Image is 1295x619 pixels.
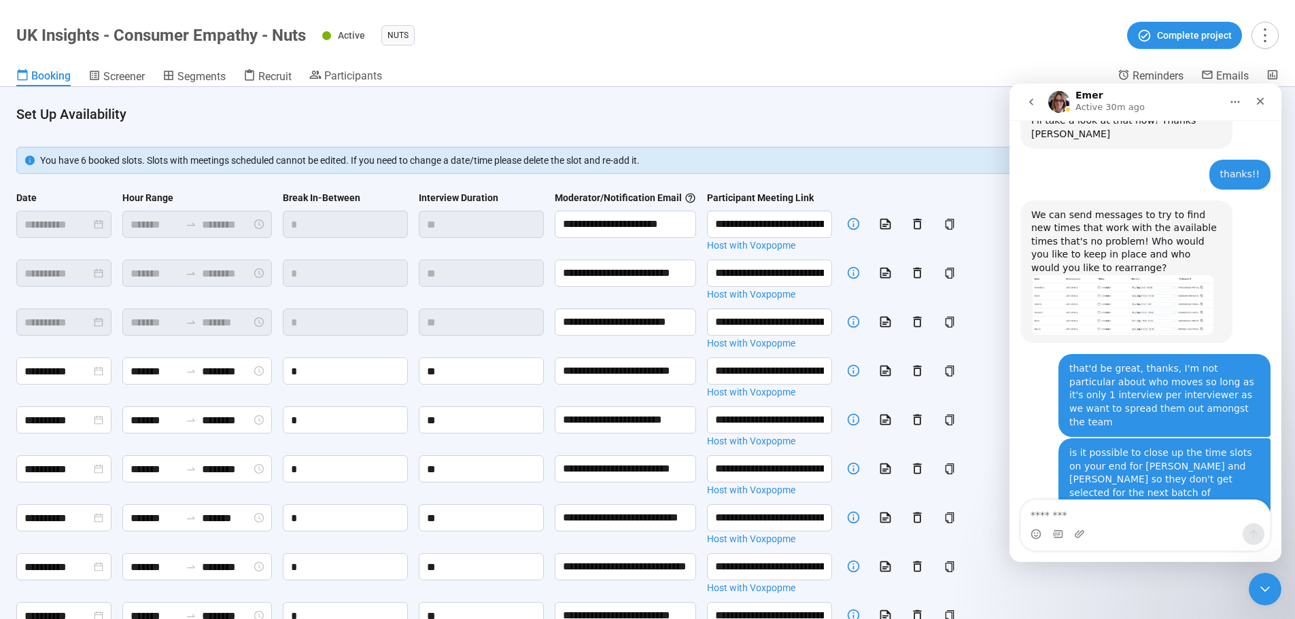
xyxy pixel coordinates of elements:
[944,463,955,474] span: copy
[1251,22,1279,49] button: more
[939,360,961,382] button: copy
[243,69,292,86] a: Recruit
[707,434,832,448] a: Host with Voxpopme
[16,26,306,45] h1: UK Insights - Consumer Empathy - Nuts
[944,561,955,572] span: copy
[707,580,832,595] a: Host with Voxpopme
[944,317,955,328] span: copy
[283,190,360,205] div: Break In-Between
[186,366,196,376] span: swap-right
[555,190,696,205] div: Moderator/Notification Email
[338,30,365,41] span: Active
[1216,69,1249,82] span: Emails
[387,29,409,42] span: Nuts
[1157,28,1232,43] span: Complete project
[258,70,292,83] span: Recruit
[186,317,196,328] span: to
[186,561,196,572] span: swap-right
[1009,84,1281,562] iframe: Intercom live chat
[177,70,226,83] span: Segments
[88,69,145,86] a: Screener
[16,190,37,205] div: Date
[186,561,196,572] span: to
[186,219,196,230] span: swap-right
[944,219,955,230] span: copy
[939,262,961,284] button: copy
[186,268,196,279] span: to
[939,556,961,578] button: copy
[186,512,196,523] span: to
[16,105,1094,124] h4: Set Up Availability
[707,287,832,302] a: Host with Voxpopme
[1201,69,1249,85] a: Emails
[944,366,955,376] span: copy
[186,463,196,474] span: to
[939,311,961,333] button: copy
[939,507,961,529] button: copy
[1133,69,1184,82] span: Reminders
[186,268,196,279] span: swap-right
[939,409,961,431] button: copy
[1256,26,1274,44] span: more
[186,463,196,474] span: swap-right
[939,458,961,480] button: copy
[707,385,832,400] a: Host with Voxpopme
[707,531,832,546] a: Host with Voxpopme
[944,268,955,279] span: copy
[40,153,1270,168] div: You have 6 booked slots. Slots with meetings scheduled cannot be edited. If you need to change a ...
[103,70,145,83] span: Screener
[324,69,382,82] span: Participants
[944,414,955,425] span: copy
[1118,69,1184,85] a: Reminders
[186,512,196,523] span: swap-right
[186,366,196,376] span: to
[31,69,71,82] span: Booking
[186,414,196,425] span: to
[1127,22,1242,49] button: Complete project
[162,69,226,86] a: Segments
[419,190,498,205] div: Interview Duration
[939,213,961,235] button: copy
[186,317,196,328] span: swap-right
[186,219,196,230] span: to
[25,156,35,165] span: info-circle
[186,414,196,425] span: swap-right
[122,190,173,205] div: Hour Range
[309,69,382,85] a: Participants
[707,238,832,253] a: Host with Voxpopme
[707,190,814,205] div: Participant Meeting Link
[944,512,955,523] span: copy
[16,69,71,86] a: Booking
[707,336,832,351] a: Host with Voxpopme
[707,482,832,497] a: Host with Voxpopme
[1249,573,1281,605] iframe: Intercom live chat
